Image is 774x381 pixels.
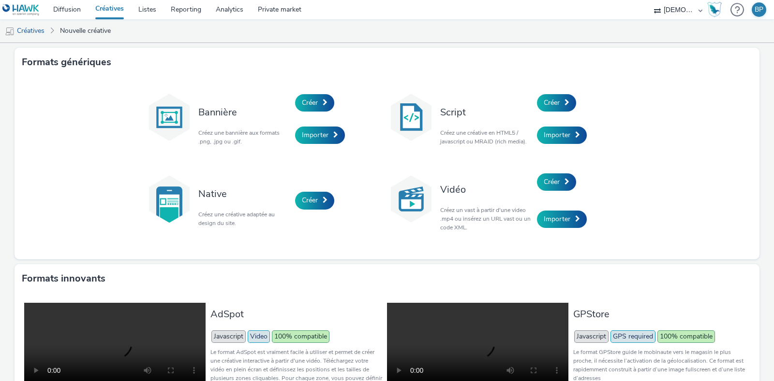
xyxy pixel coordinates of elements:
[295,192,334,209] a: Créer
[610,330,655,343] span: GPS required
[574,330,609,343] span: Javascript
[537,173,576,191] a: Créer
[537,211,587,228] a: Importer
[544,130,570,140] span: Importer
[440,206,532,232] p: Créez un vast à partir d'une video .mp4 ou insérez un URL vast ou un code XML.
[707,2,722,17] img: Hawk Academy
[657,330,715,343] span: 100% compatible
[211,330,246,343] span: Javascript
[248,330,270,343] span: Video
[440,106,532,119] h3: Script
[573,308,745,321] h3: GPStore
[198,187,290,200] h3: Native
[707,2,726,17] a: Hawk Academy
[544,177,560,186] span: Créer
[5,27,15,36] img: mobile
[544,98,560,107] span: Créer
[145,175,193,223] img: native.svg
[755,2,763,17] div: BP
[22,271,105,286] h3: Formats innovants
[537,94,576,112] a: Créer
[145,93,193,141] img: banner.svg
[198,106,290,119] h3: Bannière
[198,128,290,146] p: Créez une bannière aux formats .png, .jpg ou .gif.
[537,127,587,144] a: Importer
[387,175,435,223] img: video.svg
[295,127,345,144] a: Importer
[198,210,290,227] p: Créez une créative adaptée au design du site.
[210,308,382,321] h3: AdSpot
[544,214,570,224] span: Importer
[55,19,116,42] a: Nouvelle créative
[2,4,40,16] img: undefined Logo
[440,183,532,196] h3: Vidéo
[295,94,334,112] a: Créer
[302,196,318,205] span: Créer
[302,98,318,107] span: Créer
[272,330,329,343] span: 100% compatible
[302,130,328,140] span: Importer
[22,55,111,70] h3: Formats génériques
[440,128,532,146] p: Créez une créative en HTML5 / javascript ou MRAID (rich media).
[387,93,435,141] img: code.svg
